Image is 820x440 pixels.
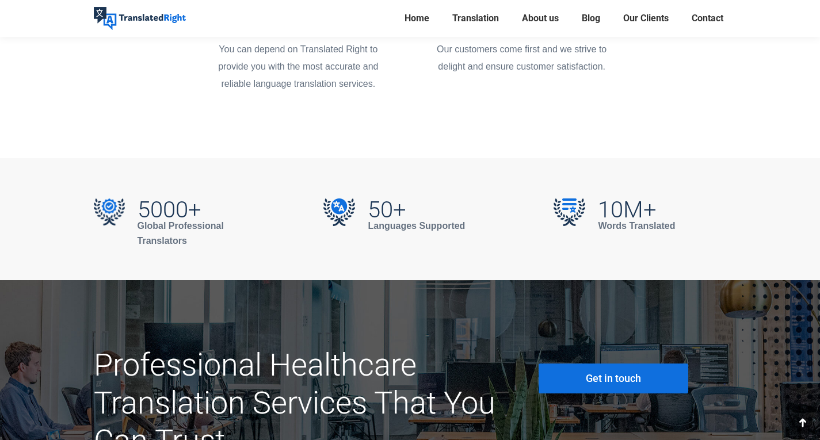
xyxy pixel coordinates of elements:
a: Contact [688,10,727,26]
span: Contact [692,13,723,24]
a: Our Clients [620,10,672,26]
span: Home [405,13,429,24]
h2: 50+ [368,201,465,219]
span: Blog [582,13,600,24]
span: Get in touch [586,373,641,384]
a: Home [401,10,433,26]
strong: Languages Supported [368,221,465,231]
strong: Global Professional Translators [138,221,224,246]
img: 10M+ [554,198,585,226]
a: Translation [449,10,502,26]
h2: 10M+ [598,201,675,219]
span: Our Clients [623,13,669,24]
img: 50+ [323,198,355,226]
div: Our customers come first and we strive to delight and ensure customer satisfaction. [429,41,615,75]
h2: 5000+ [138,201,266,219]
span: About us [522,13,559,24]
img: 5000+ [94,198,125,225]
span: Translation [452,13,499,24]
a: Blog [578,10,604,26]
strong: Words Translated [598,221,675,231]
img: Translated Right [94,7,186,30]
div: You can depend on Translated Right to provide you with the most accurate and reliable language tr... [205,41,391,93]
a: About us [518,10,562,26]
a: Get in touch [539,364,688,393]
